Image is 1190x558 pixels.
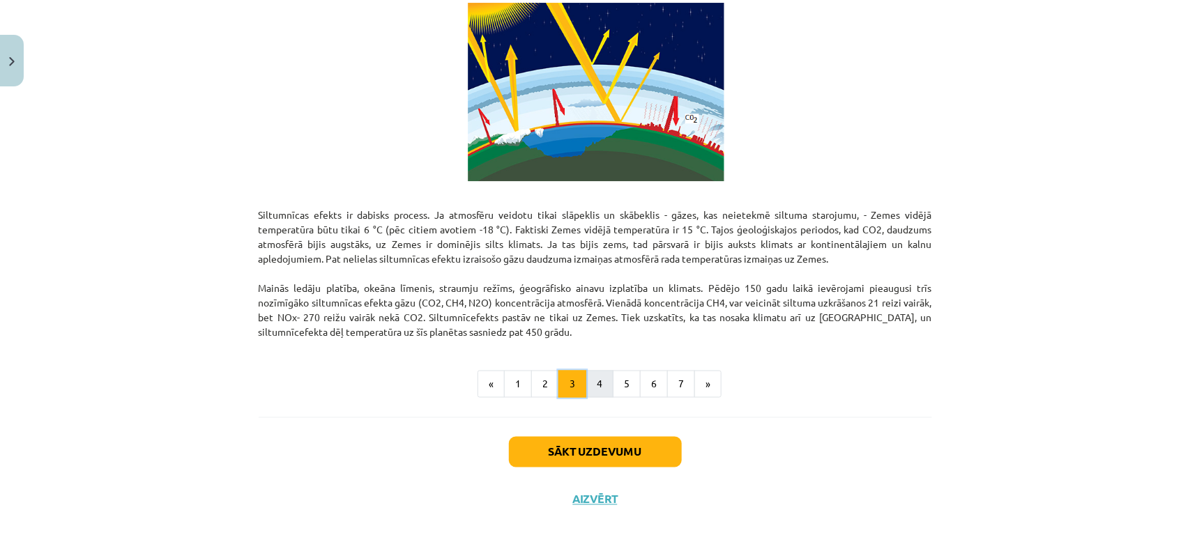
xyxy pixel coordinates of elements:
[694,371,722,398] button: »
[504,371,532,398] button: 1
[613,371,641,398] button: 5
[667,371,695,398] button: 7
[531,371,559,398] button: 2
[586,371,613,398] button: 4
[478,371,505,398] button: «
[640,371,668,398] button: 6
[259,371,932,398] nav: Page navigation example
[558,371,586,398] button: 3
[509,437,682,467] button: Sākt uzdevumu
[569,493,622,506] button: Aizvērt
[9,57,15,66] img: icon-close-lesson-0947bae3869378f0d4975bcd49f059093ad1ed9edebbc8119c70593378902aed.svg
[259,193,932,339] p: Siltumnīcas efekts ir dabisks process. Ja atmosfēru veidotu tikai slāpeklis un skābeklis - gāzes,...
